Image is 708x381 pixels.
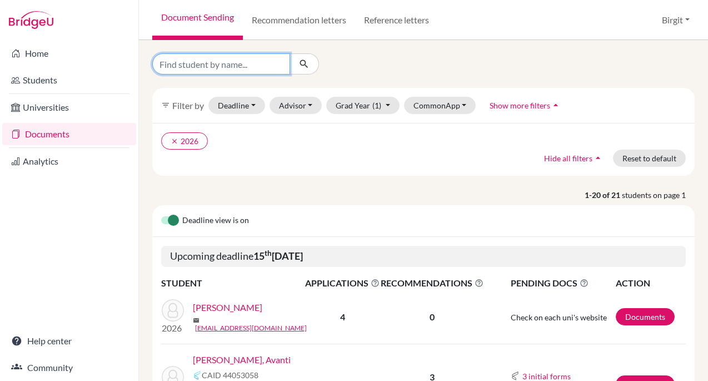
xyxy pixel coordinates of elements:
sup: th [265,249,272,258]
a: Help center [2,330,136,352]
span: students on page 1 [622,189,695,201]
button: clear2026 [161,132,208,150]
span: RECOMMENDATIONS [381,276,483,290]
a: Analytics [2,150,136,172]
button: Reset to default [613,150,686,167]
a: Universities [2,96,136,118]
span: CAID 44053058 [202,369,258,381]
p: 0 [381,310,483,324]
span: Hide all filters [544,154,592,163]
a: Home [2,42,136,65]
span: mail [193,317,200,324]
span: PENDING DOCS [511,276,615,290]
a: [PERSON_NAME] [193,301,262,314]
span: (1) [372,101,381,110]
th: ACTION [615,276,686,290]
button: Show more filtersarrow_drop_up [480,97,571,114]
b: 15 [DATE] [253,250,303,262]
i: arrow_drop_up [550,100,561,111]
strong: 1-20 of 21 [585,189,622,201]
button: CommonApp [404,97,476,114]
span: Deadline view is on [182,214,249,227]
a: Community [2,357,136,379]
img: Patel, Ishaan [162,299,184,321]
th: STUDENT [161,276,305,290]
h5: Upcoming deadline [161,246,686,267]
i: clear [171,137,178,145]
button: Grad Year(1) [326,97,400,114]
span: Show more filters [490,101,550,110]
img: Bridge-U [9,11,53,29]
button: Deadline [208,97,265,114]
img: Common App logo [511,372,520,380]
a: Documents [616,308,675,325]
img: Common App logo [193,371,202,380]
button: Birgit [657,9,695,31]
span: Check on each uni's website [511,313,607,322]
input: Find student by name... [152,53,290,75]
a: [PERSON_NAME], Avanti [193,353,291,367]
a: [EMAIL_ADDRESS][DOMAIN_NAME] [195,323,307,333]
p: 2026 [162,321,184,335]
a: Students [2,69,136,91]
b: 4 [340,311,345,322]
span: Filter by [172,100,204,111]
button: Advisor [270,97,322,114]
button: Hide all filtersarrow_drop_up [535,150,613,167]
a: Documents [2,123,136,145]
span: APPLICATIONS [305,276,380,290]
i: arrow_drop_up [592,152,604,164]
i: filter_list [161,101,170,110]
